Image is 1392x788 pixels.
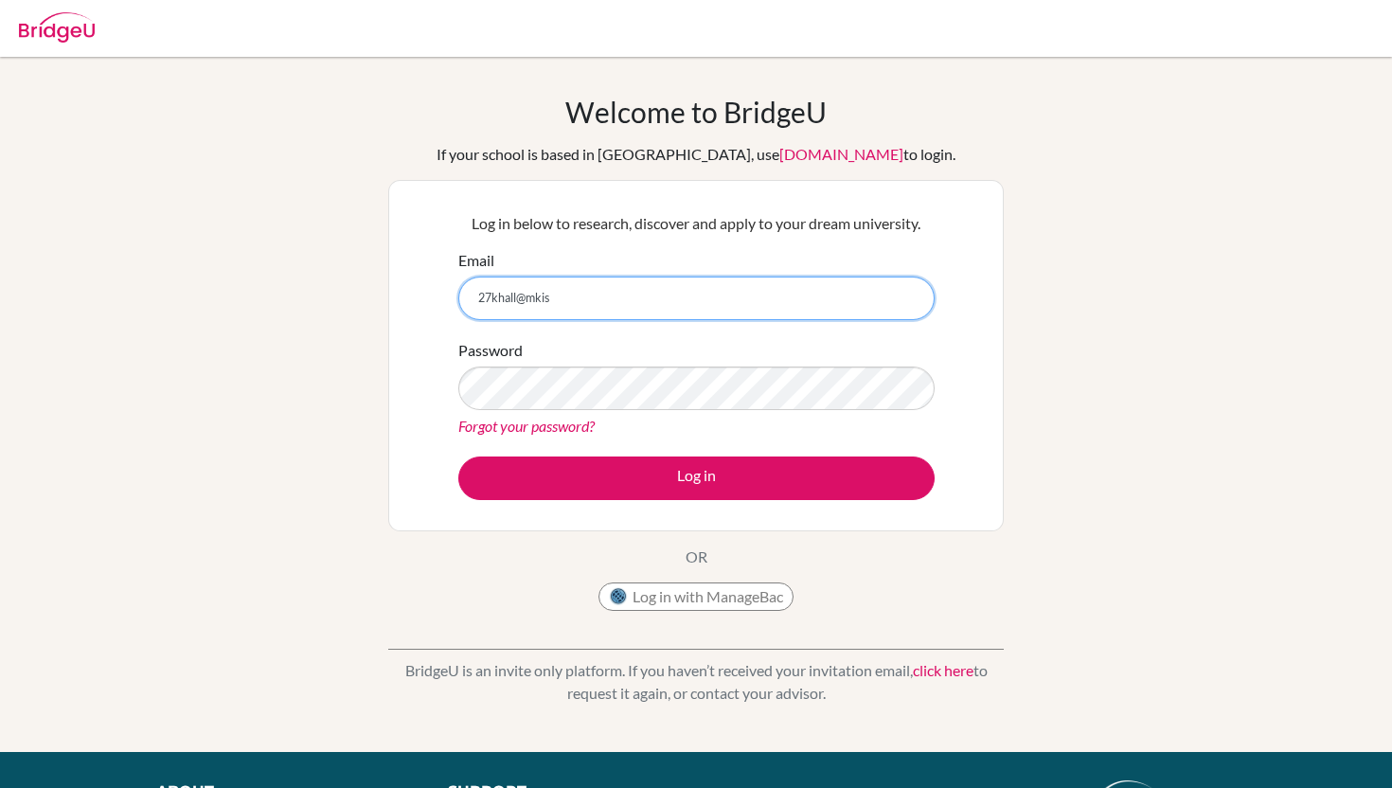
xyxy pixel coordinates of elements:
[913,661,973,679] a: click here
[437,143,955,166] div: If your school is based in [GEOGRAPHIC_DATA], use to login.
[458,339,523,362] label: Password
[779,145,903,163] a: [DOMAIN_NAME]
[458,212,935,235] p: Log in below to research, discover and apply to your dream university.
[565,95,827,129] h1: Welcome to BridgeU
[458,249,494,272] label: Email
[458,457,935,500] button: Log in
[19,12,95,43] img: Bridge-U
[388,659,1004,705] p: BridgeU is an invite only platform. If you haven’t received your invitation email, to request it ...
[686,546,707,568] p: OR
[458,417,595,435] a: Forgot your password?
[598,582,794,611] button: Log in with ManageBac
